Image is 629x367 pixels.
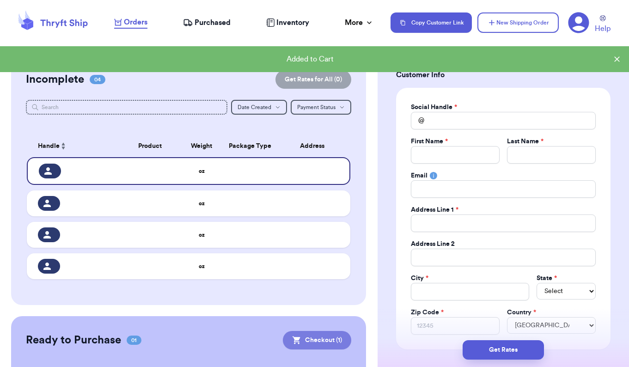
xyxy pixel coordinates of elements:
[38,141,60,151] span: Handle
[297,104,336,110] span: Payment Status
[477,12,559,33] button: New Shipping Order
[124,17,147,28] span: Orders
[283,331,351,349] button: Checkout (1)
[26,100,227,115] input: Search
[26,72,84,87] h2: Incomplete
[266,17,309,28] a: Inventory
[60,141,67,152] button: Sort ascending
[396,69,611,80] h3: Customer Info
[507,137,544,146] label: Last Name
[411,239,455,249] label: Address Line 2
[26,333,121,348] h2: Ready to Purchase
[507,308,536,317] label: Country
[114,17,147,29] a: Orders
[391,12,472,33] button: Copy Customer Link
[182,135,221,157] th: Weight
[127,336,141,345] span: 01
[90,75,105,84] span: 04
[221,135,279,157] th: Package Type
[199,232,205,238] strong: oz
[411,205,458,214] label: Address Line 1
[291,100,351,115] button: Payment Status
[595,23,611,34] span: Help
[231,100,287,115] button: Date Created
[595,15,611,34] a: Help
[7,54,612,65] div: Added to Cart
[411,308,444,317] label: Zip Code
[199,263,205,269] strong: oz
[411,171,427,180] label: Email
[195,17,231,28] span: Purchased
[345,17,374,28] div: More
[199,201,205,206] strong: oz
[411,137,448,146] label: First Name
[411,103,457,112] label: Social Handle
[275,70,351,89] button: Get Rates for All (0)
[411,317,500,335] input: 12345
[238,104,271,110] span: Date Created
[276,17,309,28] span: Inventory
[183,17,231,28] a: Purchased
[279,135,350,157] th: Address
[199,168,205,174] strong: oz
[117,135,182,157] th: Product
[463,340,544,360] button: Get Rates
[411,274,428,283] label: City
[537,274,557,283] label: State
[411,112,424,129] div: @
